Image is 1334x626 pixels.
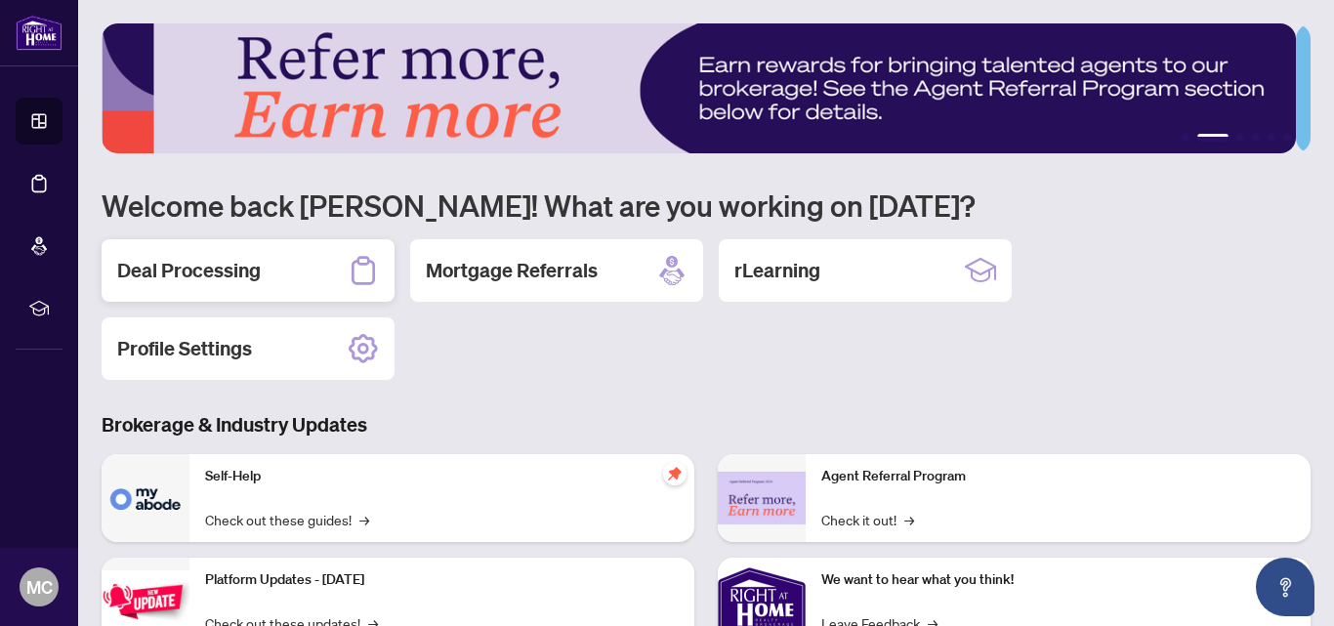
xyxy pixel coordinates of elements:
img: Self-Help [102,454,189,542]
button: 3 [1236,134,1244,142]
p: Platform Updates - [DATE] [205,569,679,591]
p: We want to hear what you think! [821,569,1295,591]
button: 2 [1197,134,1229,142]
button: 4 [1252,134,1260,142]
h3: Brokerage & Industry Updates [102,411,1311,438]
h2: Profile Settings [117,335,252,362]
button: 5 [1268,134,1275,142]
p: Agent Referral Program [821,466,1295,487]
h1: Welcome back [PERSON_NAME]! What are you working on [DATE]? [102,187,1311,224]
h2: rLearning [734,257,820,284]
h2: Deal Processing [117,257,261,284]
img: Slide 1 [102,23,1296,153]
a: Check it out!→ [821,509,914,530]
span: pushpin [663,462,687,485]
button: 1 [1182,134,1189,142]
button: 6 [1283,134,1291,142]
a: Check out these guides!→ [205,509,369,530]
img: Agent Referral Program [718,472,806,525]
span: → [904,509,914,530]
h2: Mortgage Referrals [426,257,598,284]
span: MC [26,573,53,601]
button: Open asap [1256,558,1314,616]
p: Self-Help [205,466,679,487]
img: logo [16,15,63,51]
span: → [359,509,369,530]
